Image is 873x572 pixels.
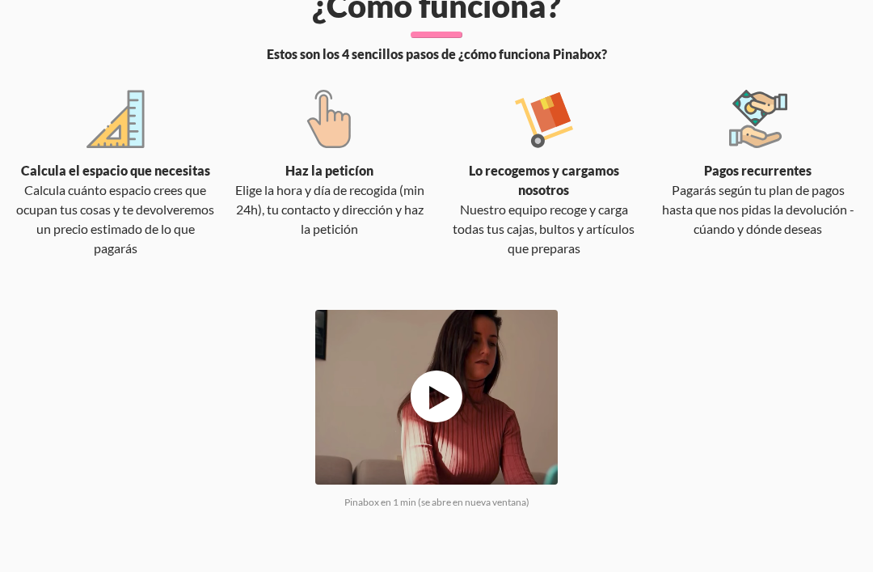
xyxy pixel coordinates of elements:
[445,201,643,259] div: Nuestro equipo recoge y carga todas tus cajas, bultos y artículos que preparas
[582,345,873,572] iframe: Chat Widget
[582,345,873,572] div: Widget de chat
[445,162,643,201] div: Lo recogemos y cargamos nosotros
[659,162,857,181] div: Pagos recurrentes
[16,181,214,259] div: Calcula cuánto espacio crees que ocupan tus cosas y te devolveremos un precio estimado de lo que ...
[267,45,607,65] span: Estos son los 4 sencillos pasos de ¿cómo funciona Pinabox?
[659,181,857,239] div: Pagarás según tu plan de pagos hasta que nos pidas la devolución - cúando y dónde deseas
[16,162,214,181] div: Calcula el espacio que necesitas
[230,162,428,181] div: Haz la peticíon
[230,181,428,239] div: Elige la hora y día de recogida (min 24h), tu contacto y dirección y haz la petición
[344,497,529,509] small: Pinabox en 1 min (se abre en nueva ventana)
